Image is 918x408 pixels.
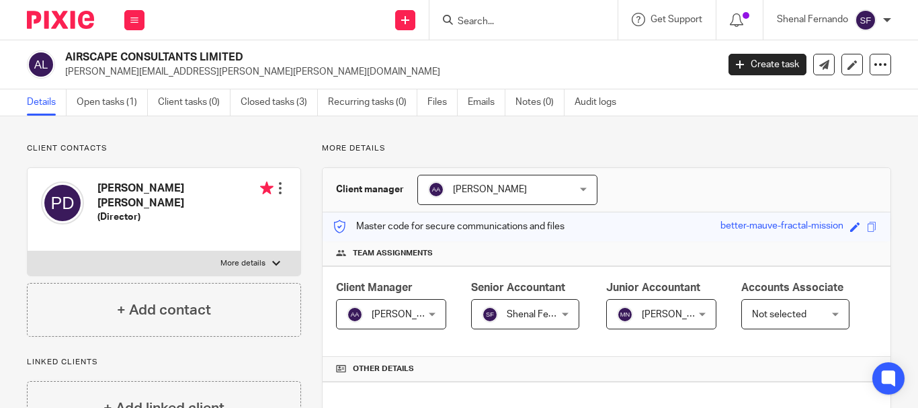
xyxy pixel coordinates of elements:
span: Senior Accountant [471,282,565,293]
h4: [PERSON_NAME] [PERSON_NAME] [97,181,274,210]
span: [PERSON_NAME] [453,185,527,194]
img: svg%3E [41,181,84,225]
a: Open tasks (1) [77,89,148,116]
p: More details [322,143,891,154]
p: More details [220,258,265,269]
a: Client tasks (0) [158,89,231,116]
img: svg%3E [617,307,633,323]
h3: Client manager [336,183,404,196]
img: svg%3E [27,50,55,79]
p: Client contacts [27,143,301,154]
span: Not selected [752,310,806,319]
input: Search [456,16,577,28]
span: Team assignments [353,248,433,259]
h4: + Add contact [117,300,211,321]
p: Linked clients [27,357,301,368]
a: Details [27,89,67,116]
p: Master code for secure communications and files [333,220,565,233]
span: Other details [353,364,414,374]
i: Primary [260,181,274,195]
img: svg%3E [428,181,444,198]
a: Emails [468,89,505,116]
span: Shenal Fernando [507,310,578,319]
span: Client Manager [336,282,413,293]
p: [PERSON_NAME][EMAIL_ADDRESS][PERSON_NAME][PERSON_NAME][DOMAIN_NAME] [65,65,708,79]
a: Recurring tasks (0) [328,89,417,116]
img: svg%3E [347,307,363,323]
span: [PERSON_NAME] [372,310,446,319]
div: better-mauve-fractal-mission [720,219,843,235]
img: Pixie [27,11,94,29]
a: Closed tasks (3) [241,89,318,116]
img: svg%3E [482,307,498,323]
a: Audit logs [575,89,626,116]
a: Files [427,89,458,116]
span: Accounts Associate [741,282,843,293]
span: Get Support [651,15,702,24]
a: Notes (0) [515,89,565,116]
p: Shenal Fernando [777,13,848,26]
span: Junior Accountant [606,282,700,293]
a: Create task [728,54,806,75]
span: [PERSON_NAME] [642,310,716,319]
h2: AIRSCAPE CONSULTANTS LIMITED [65,50,580,65]
h5: (Director) [97,210,274,224]
img: svg%3E [855,9,876,31]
